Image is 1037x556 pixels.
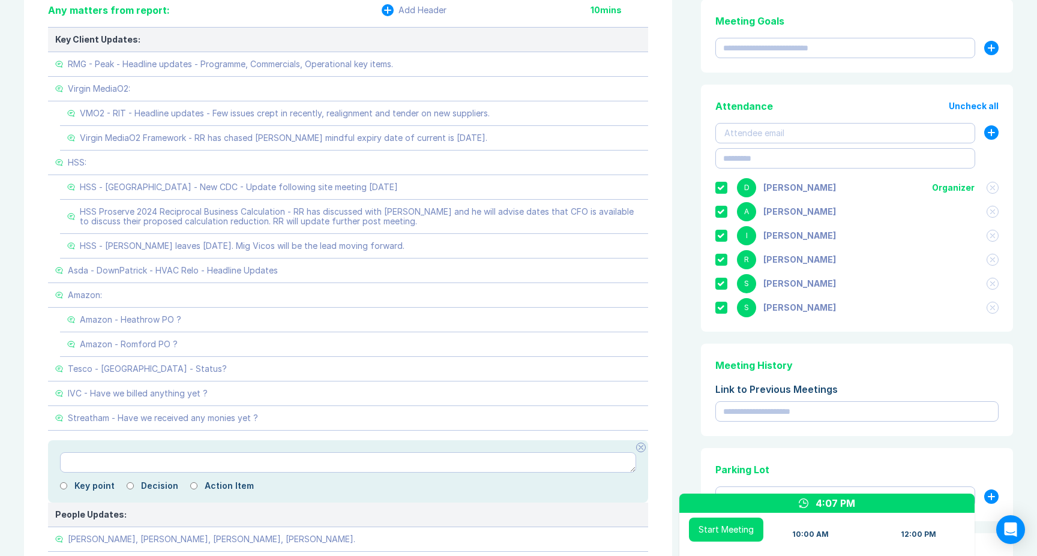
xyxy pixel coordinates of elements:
div: R [737,250,756,269]
div: HSS Proserve 2024 Reciprocal Business Calculation - RR has discussed with [PERSON_NAME] and he wi... [80,207,641,226]
div: 10 mins [591,5,648,15]
div: Attendance [715,99,773,113]
div: Add Header [398,5,446,15]
div: Any matters from report: [48,3,170,17]
div: Amazon - Heathrow PO ? [80,315,181,324]
div: Virgin MediaO2: [68,84,130,94]
div: Asda - DownPatrick - HVAC Relo - Headline Updates [68,266,278,275]
div: Streatham - Have we received any monies yet ? [68,413,258,423]
div: IVC - Have we billed anything yet ? [68,389,208,398]
div: Iain Parnell [763,231,836,241]
div: I [737,226,756,245]
div: S [737,298,756,317]
div: RMG - Peak - Headline updates - Programme, Commercials, Operational key items. [68,59,393,69]
button: Uncheck all [949,101,999,111]
div: HSS - [PERSON_NAME] leaves [DATE]. Mig Vicos will be the lead moving forward. [80,241,404,251]
div: HSS - [GEOGRAPHIC_DATA] - New CDC - Update following site meeting [DATE] [80,182,398,192]
div: 12:00 PM [901,530,936,539]
div: 4:07 PM [816,496,855,510]
div: 10:00 AM [792,530,829,539]
div: People Updates: [55,510,641,519]
div: D [737,178,756,197]
div: Link to Previous Meetings [715,382,999,396]
div: Danny Sisson [763,183,836,193]
div: Meeting History [715,358,999,372]
div: Ashley Walters [763,207,836,217]
button: Add Header [382,4,446,16]
div: [PERSON_NAME], [PERSON_NAME], [PERSON_NAME], [PERSON_NAME]. [68,534,355,544]
div: A [737,202,756,221]
div: Open Intercom Messenger [996,515,1025,544]
div: Parking Lot [715,462,999,477]
label: Key point [74,481,115,491]
div: Tesco - [GEOGRAPHIC_DATA] - Status? [68,364,227,374]
div: S [737,274,756,293]
div: Organizer [932,183,975,193]
div: Scott Drewery [763,279,836,288]
label: Decision [141,481,178,491]
div: Richard Rust [763,255,836,265]
button: Start Meeting [689,518,763,542]
div: VMO2 - RIT - Headline updates - Few issues crept in recently, realignment and tender on new suppl... [80,109,490,118]
div: Key Client Updates: [55,35,641,44]
div: HSS: [68,158,86,167]
label: Action Item [205,481,254,491]
div: Steve Casey [763,303,836,312]
div: Meeting Goals [715,14,999,28]
div: Amazon - Romford PO ? [80,339,178,349]
div: Amazon: [68,290,102,300]
div: Virgin MediaO2 Framework - RR has chased [PERSON_NAME] mindful expiry date of current is [DATE]. [80,133,487,143]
